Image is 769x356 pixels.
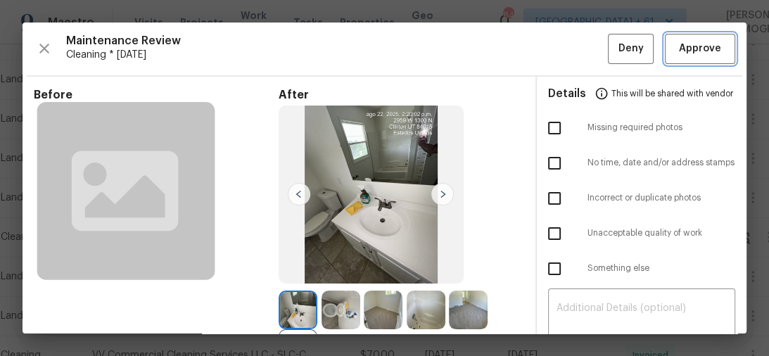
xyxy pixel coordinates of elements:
[537,251,747,286] div: Something else
[679,40,721,58] span: Approve
[537,181,747,216] div: Incorrect or duplicate photos
[431,183,454,205] img: right-chevron-button-url
[537,216,747,251] div: Unacceptable quality of work
[665,34,735,64] button: Approve
[587,192,736,204] span: Incorrect or duplicate photos
[288,183,310,205] img: left-chevron-button-url
[587,122,736,134] span: Missing required photos
[618,40,644,58] span: Deny
[587,227,736,239] span: Unacceptable quality of work
[279,88,523,102] span: After
[608,34,654,64] button: Deny
[611,77,733,110] span: This will be shared with vendor
[66,48,608,62] span: Cleaning * [DATE]
[548,77,586,110] span: Details
[66,34,608,48] span: Maintenance Review
[537,110,747,146] div: Missing required photos
[34,88,279,102] span: Before
[537,146,747,181] div: No time, date and/or address stamps
[587,262,736,274] span: Something else
[587,157,736,169] span: No time, date and/or address stamps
